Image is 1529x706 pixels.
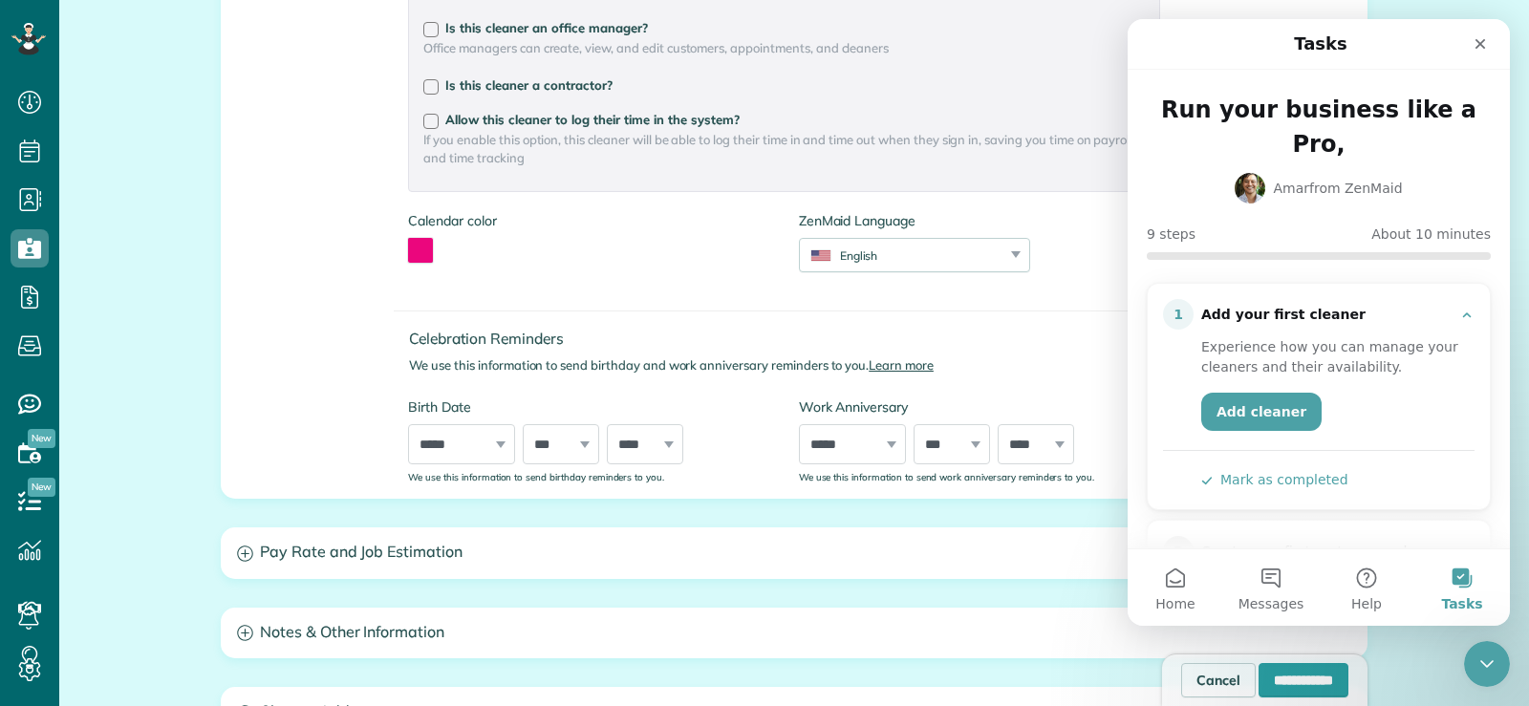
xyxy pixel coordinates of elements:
[408,211,496,230] label: Calendar color
[1464,641,1510,687] iframe: Intercom live chat
[1128,19,1510,626] iframe: Intercom live chat
[423,131,1145,167] span: If you enable this option, this cleaner will be able to log their time in and time out when they ...
[423,39,1145,57] span: Office managers can create, view, and edit customers, appointments, and cleaners
[799,397,1160,417] label: Work Anniversary
[445,77,613,93] span: Is this cleaner a contractor?
[869,357,934,373] a: Learn more
[408,397,769,417] label: Birth Date
[408,238,433,263] button: toggle color picker dialog
[28,429,55,448] span: New
[222,528,1367,577] a: Pay Rate and Job Estimation
[222,609,1367,657] a: Notes & Other Information
[799,211,1030,230] label: ZenMaid Language
[408,471,664,482] sub: We use this information to send birthday reminders to you.
[445,112,740,127] span: Allow this cleaner to log their time in the system?
[28,478,55,497] span: New
[409,356,1174,374] p: We use this information to send birthday and work anniversary reminders to you.
[799,471,1094,482] sub: We use this information to send work anniversary reminders to you.
[445,20,648,35] span: Is this cleaner an office manager?
[409,331,1174,347] h4: Celebration Reminders
[800,247,1005,264] div: English
[1181,663,1256,697] a: Cancel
